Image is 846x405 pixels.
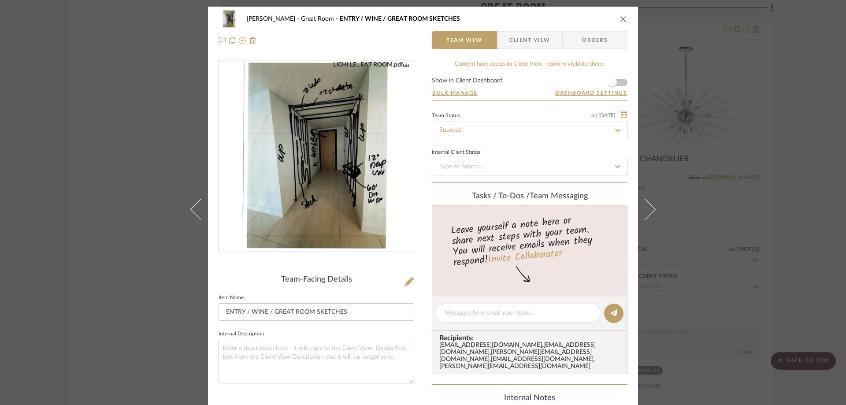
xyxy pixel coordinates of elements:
div: Leave yourself a note here or share next steps with your team. You will receive emails when they ... [431,211,629,270]
span: Tasks / To-Dos / [472,192,530,200]
span: Team View [446,31,482,49]
button: Bulk Manage [432,89,478,97]
input: Type to Search… [432,122,627,139]
div: LICHI LE...EAT ROOM.pdf [333,61,409,69]
div: [EMAIL_ADDRESS][DOMAIN_NAME] , [EMAIL_ADDRESS][DOMAIN_NAME] , [PERSON_NAME][EMAIL_ADDRESS][DOMAIN... [439,342,623,370]
div: Content here copies to Client View - confirm visibility there. [432,60,627,69]
img: 2c74b139-3344-4c6e-928a-bffd414b4fcb_436x436.jpg [242,61,390,252]
div: team Messaging [432,192,627,201]
span: Client View [509,31,550,49]
span: [DATE] [597,112,616,119]
input: Type to Search… [432,158,627,175]
label: Internal Description [219,332,264,336]
div: Team Status [432,114,460,118]
span: on [591,113,597,118]
button: Dashboard Settings [555,89,627,97]
input: Enter Item Name [219,303,414,321]
span: Recipients: [439,334,623,342]
img: 2c74b139-3344-4c6e-928a-bffd414b4fcb_48x40.jpg [219,10,240,28]
div: Internal Notes [432,394,627,403]
span: Great Room [301,16,340,22]
div: 0 [219,61,414,252]
div: Team-Facing Details [219,275,414,285]
span: Orders [572,31,617,49]
span: ENTRY / WINE / GREAT ROOM SKETCHES [340,16,460,22]
label: Item Name [219,296,244,300]
span: [PERSON_NAME] [247,16,301,22]
img: Remove from project [249,37,256,44]
button: close [620,15,627,23]
a: Invite Collaborator [487,245,563,268]
div: Internal Client Status [432,150,480,155]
